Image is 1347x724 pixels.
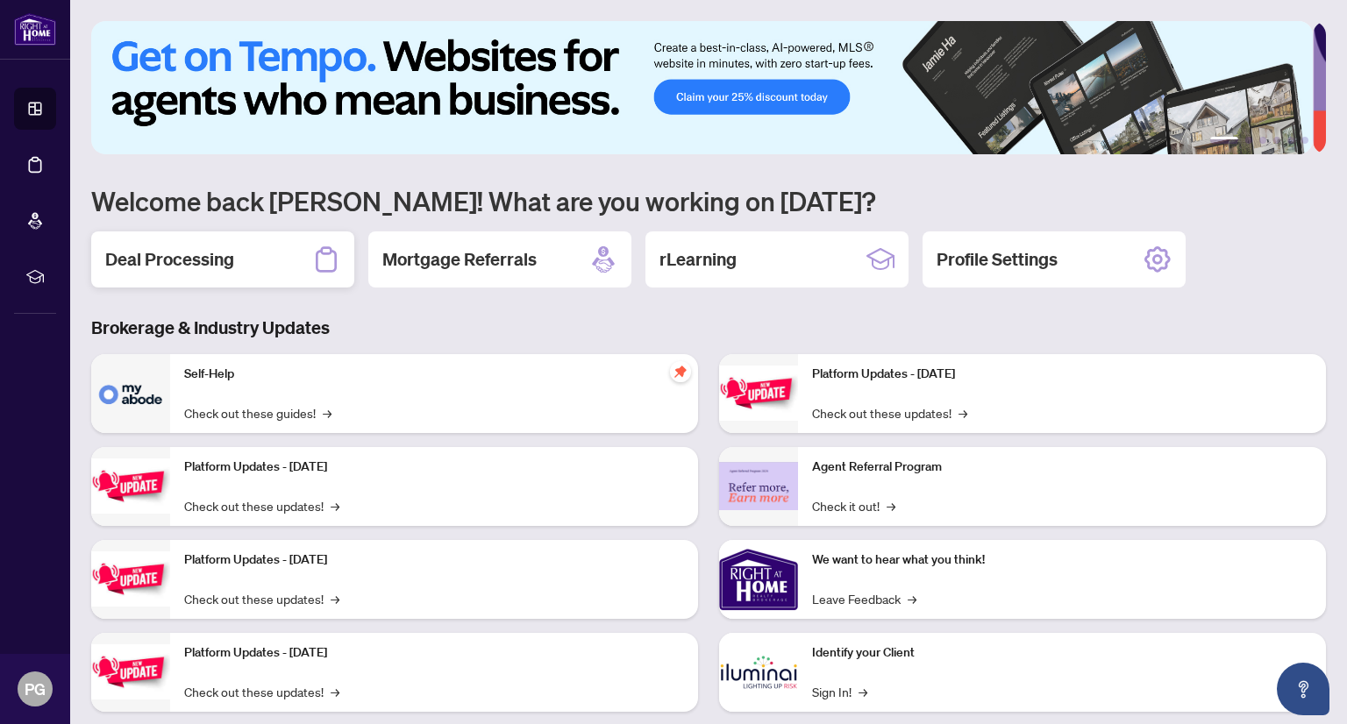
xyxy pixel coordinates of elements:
span: pushpin [670,361,691,382]
h3: Brokerage & Industry Updates [91,316,1326,340]
button: 6 [1301,137,1308,144]
a: Check out these updates!→ [184,496,339,515]
button: 5 [1287,137,1294,144]
p: Platform Updates - [DATE] [184,643,684,663]
p: Agent Referral Program [812,458,1312,477]
a: Check out these updates!→ [184,589,339,608]
span: → [887,496,895,515]
img: logo [14,13,56,46]
button: 4 [1273,137,1280,144]
span: → [908,589,916,608]
a: Check it out!→ [812,496,895,515]
span: → [331,496,339,515]
a: Check out these updates!→ [812,403,967,422]
h2: Deal Processing [105,247,234,272]
img: Self-Help [91,354,170,433]
button: Open asap [1277,663,1329,715]
span: → [331,682,339,701]
a: Check out these guides!→ [184,403,331,422]
a: Sign In!→ [812,682,867,701]
img: We want to hear what you think! [719,540,798,619]
p: We want to hear what you think! [812,550,1312,570]
span: → [859,682,867,701]
h1: Welcome back [PERSON_NAME]! What are you working on [DATE]? [91,184,1326,217]
img: Slide 0 [91,21,1313,154]
h2: Mortgage Referrals [382,247,537,272]
button: 3 [1259,137,1266,144]
img: Platform Updates - July 8, 2025 [91,644,170,699]
button: 1 [1210,137,1238,144]
p: Platform Updates - [DATE] [184,550,684,570]
h2: Profile Settings [937,247,1058,272]
img: Identify your Client [719,633,798,712]
span: → [959,403,967,422]
span: PG [25,677,46,701]
p: Self-Help [184,365,684,384]
span: → [323,403,331,422]
img: Platform Updates - September 16, 2025 [91,458,170,514]
span: → [331,589,339,608]
p: Identify your Client [812,643,1312,663]
img: Agent Referral Program [719,462,798,510]
img: Platform Updates - July 21, 2025 [91,551,170,607]
button: 2 [1245,137,1252,144]
h2: rLearning [659,247,737,272]
p: Platform Updates - [DATE] [184,458,684,477]
a: Check out these updates!→ [184,682,339,701]
a: Leave Feedback→ [812,589,916,608]
img: Platform Updates - June 23, 2025 [719,366,798,421]
p: Platform Updates - [DATE] [812,365,1312,384]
